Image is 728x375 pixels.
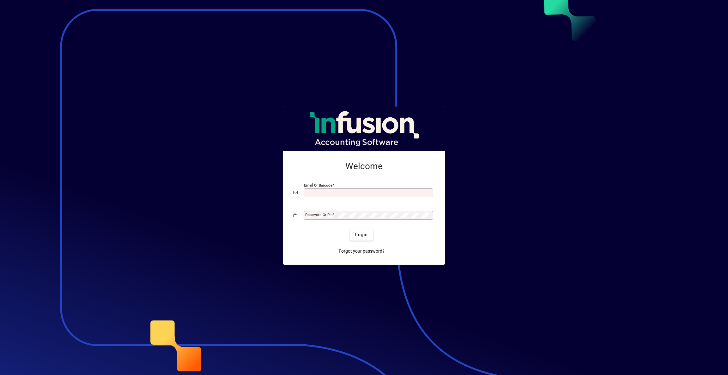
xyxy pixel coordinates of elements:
mat-label: Password or Pin [305,212,332,217]
a: Forgot your password? [336,246,387,257]
h2: Welcome [293,161,435,172]
mat-label: Email or Barcode [304,183,332,187]
span: Forgot your password? [339,248,385,255]
span: Login [355,231,368,238]
button: Login [350,229,373,241]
